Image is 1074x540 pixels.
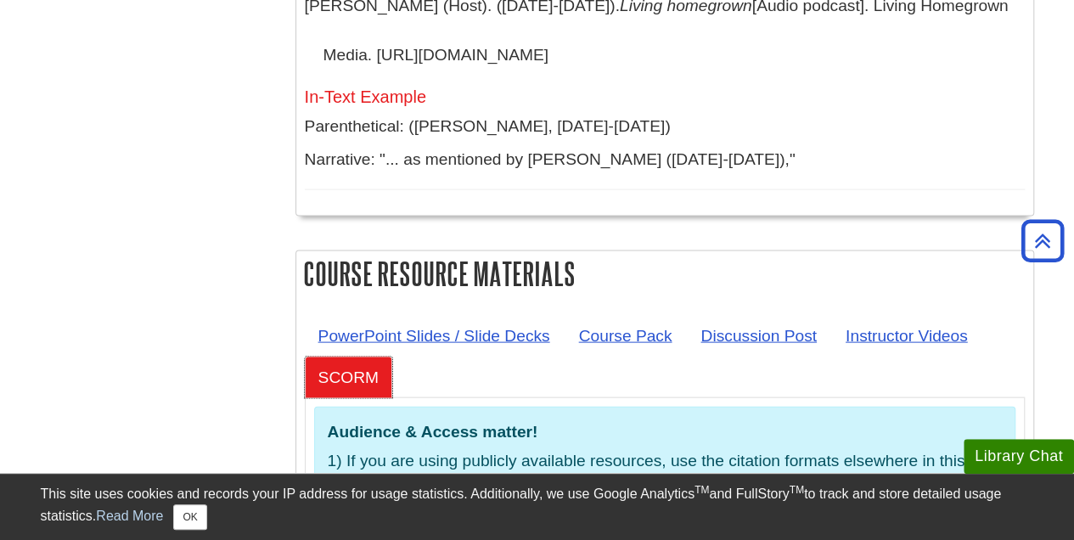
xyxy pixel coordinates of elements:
a: PowerPoint Slides / Slide Decks [305,315,564,357]
a: Discussion Post [687,315,830,357]
a: SCORM [305,357,392,398]
a: Read More [96,509,163,523]
a: Instructor Videos [832,315,981,357]
h5: In-Text Example [305,87,1025,106]
sup: TM [694,484,709,496]
strong: Audience & Access matter! [328,423,538,441]
h2: Course Resource Materials [296,251,1033,296]
div: This site uses cookies and records your IP address for usage statistics. Additionally, we use Goo... [41,484,1034,530]
button: Library Chat [964,439,1074,474]
p: Narrative: "... as mentioned by [PERSON_NAME] ([DATE]-[DATE])," [305,148,1025,172]
a: Course Pack [565,315,686,357]
sup: TM [790,484,804,496]
p: Parenthetical: ([PERSON_NAME], [DATE]-[DATE]) [305,115,1025,139]
button: Close [173,504,206,530]
a: Back to Top [1015,229,1070,252]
